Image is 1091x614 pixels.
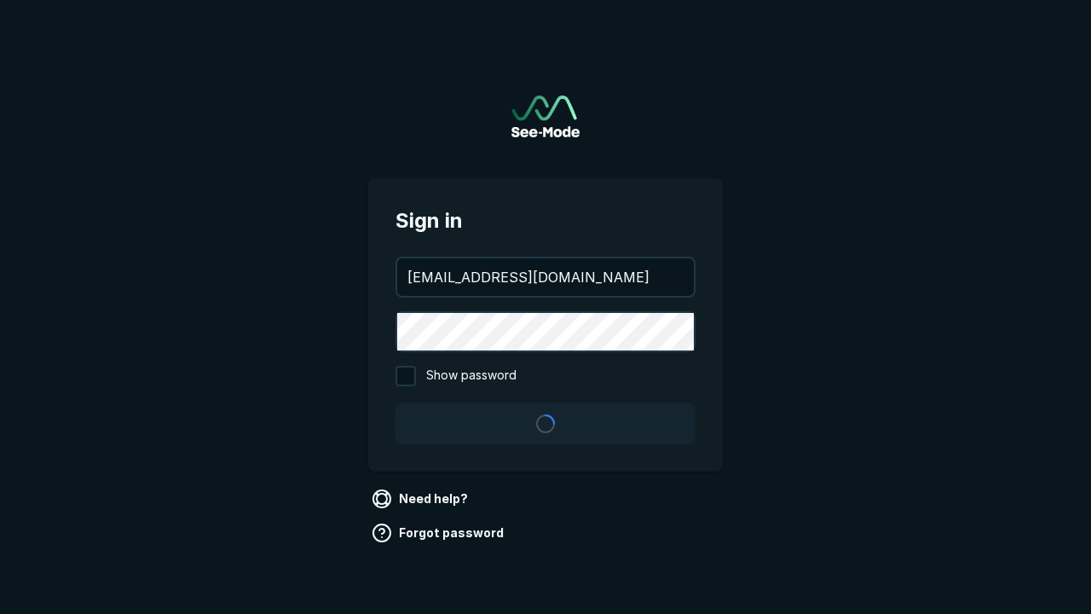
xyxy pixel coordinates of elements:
span: Sign in [395,206,696,236]
input: your@email.com [397,258,694,296]
span: Show password [426,366,517,386]
a: Forgot password [368,519,511,547]
img: See-Mode Logo [511,96,580,137]
a: Go to sign in [511,96,580,137]
a: Need help? [368,485,475,513]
